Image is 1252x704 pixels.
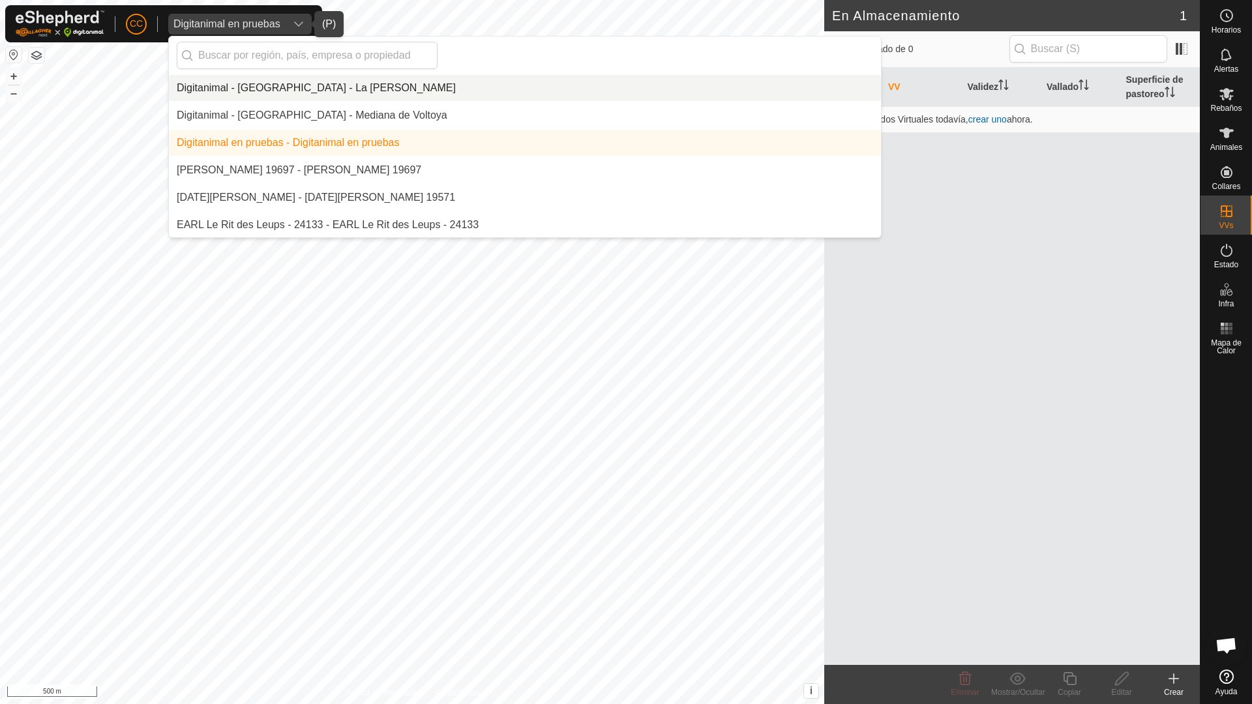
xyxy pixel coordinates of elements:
a: Contáctenos [436,687,479,699]
span: Collares [1212,183,1240,190]
td: No hay Vallados Virtuales todavía, ahora. [824,106,1200,132]
span: Horarios [1212,26,1241,34]
a: crear uno [968,114,1007,125]
th: VV [883,68,962,107]
p-sorticon: Activar para ordenar [998,81,1009,92]
div: Digitanimal - [GEOGRAPHIC_DATA] - La [PERSON_NAME] [177,80,456,96]
div: EARL Le Rit des Leups - 24133 - EARL Le Rit des Leups - 24133 [177,217,479,233]
span: Mapa de Calor [1204,339,1249,355]
div: Copiar [1043,686,1095,698]
li: Mediana de Voltoya [169,102,881,128]
th: Validez [962,68,1042,107]
span: Eliminar [951,688,979,697]
th: Superficie de pastoreo [1121,68,1200,107]
span: Estado [1214,261,1238,269]
span: Rebaños [1210,104,1242,112]
span: VVs [1219,222,1233,229]
span: Alertas [1214,65,1238,73]
div: [PERSON_NAME] 19697 - [PERSON_NAME] 19697 [177,162,421,178]
a: Ayuda [1200,664,1252,701]
li: Dionisio Martin Sanchez Hernandez 19697 [169,157,881,183]
span: Animales [1210,143,1242,151]
span: i [810,685,812,696]
div: Mostrar/Ocultar [991,686,1043,698]
p-sorticon: Activar para ordenar [1165,89,1175,99]
button: Restablecer Mapa [6,47,22,63]
span: CC [130,17,143,31]
span: Infra [1218,300,1234,308]
div: [DATE][PERSON_NAME] - [DATE][PERSON_NAME] 19571 [177,190,455,205]
div: Editar [1095,686,1148,698]
li: Digitanimal en pruebas [169,130,881,156]
li: La Blaqueria [169,75,881,101]
span: 0 seleccionado de 0 [832,42,1009,56]
span: Digitanimal en pruebas [168,14,286,35]
span: Ayuda [1215,688,1238,696]
img: Logo Gallagher [16,10,104,37]
button: Capas del Mapa [29,48,44,63]
div: Digitanimal en pruebas - Digitanimal en pruebas [177,135,400,151]
button: i [804,684,818,698]
div: Digitanimal - [GEOGRAPHIC_DATA] - Mediana de Voltoya [177,108,447,123]
div: Digitanimal en pruebas [173,19,280,29]
div: Crear [1148,686,1200,698]
p-sorticon: Activar para ordenar [1079,81,1089,92]
span: 1 [1180,6,1187,25]
li: EARL Le Rit des Leups - 24133 [169,212,881,238]
h2: En Almacenamiento [832,8,1180,23]
button: + [6,68,22,84]
input: Buscar por región, país, empresa o propiedad [177,42,438,69]
a: Política de Privacidad [345,687,420,699]
input: Buscar (S) [1009,35,1167,63]
div: Chat abierto [1207,626,1246,665]
li: Domingo Gonzalez Fernandez 19571 [169,184,881,211]
button: – [6,85,22,101]
th: Vallado [1041,68,1121,107]
div: dropdown trigger [286,14,312,35]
